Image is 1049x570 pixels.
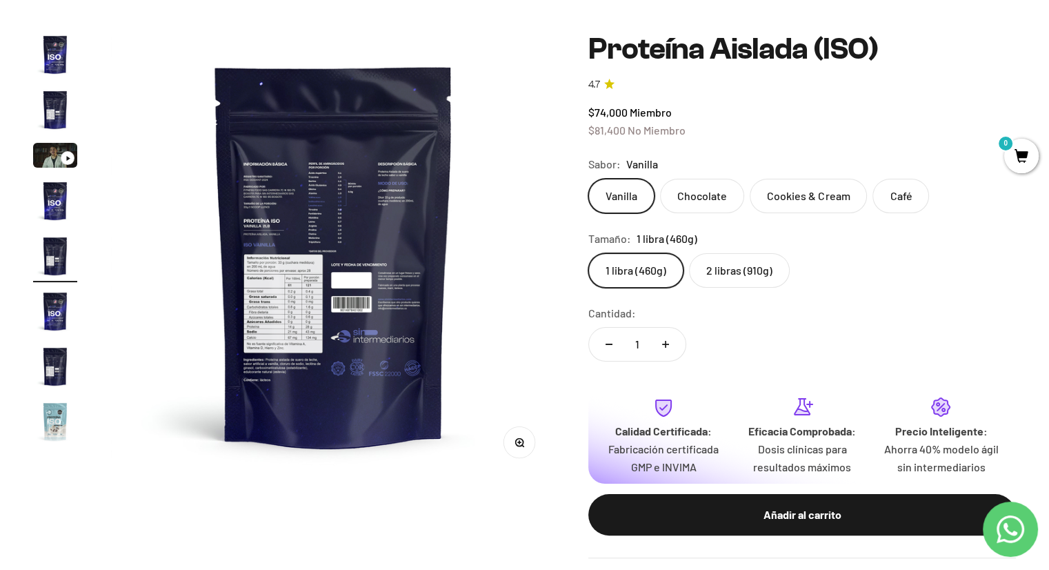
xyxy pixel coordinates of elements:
img: Proteína Aislada (ISO) [33,32,77,77]
button: Ir al artículo 5 [33,234,77,282]
span: No Miembro [628,124,686,137]
button: Reducir cantidad [589,328,629,361]
button: Añadir al carrito [588,494,1016,535]
button: Ir al artículo 3 [33,143,77,172]
strong: Eficacia Comprobada: [748,424,856,438]
img: Proteína Aislada (ISO) [111,32,556,478]
legend: Sabor: [588,155,621,173]
p: Ahorra 40% modelo ágil sin intermediarios [883,440,999,475]
mark: 0 [997,135,1014,152]
img: Proteína Aislada (ISO) [33,234,77,278]
img: Proteína Aislada (ISO) [33,88,77,132]
button: Ir al artículo 7 [33,344,77,393]
span: 1 libra (460g) [637,230,697,248]
img: Proteína Aislada (ISO) [33,289,77,333]
img: Proteína Aislada (ISO) [33,400,77,444]
button: Ir al artículo 4 [33,179,77,227]
p: Dosis clínicas para resultados máximos [744,440,861,475]
div: Añadir al carrito [616,506,988,524]
button: Aumentar cantidad [646,328,686,361]
strong: Calidad Certificada: [615,424,712,438]
button: Ir al artículo 1 [33,32,77,81]
label: Cantidad: [588,304,636,322]
button: Ir al artículo 2 [33,88,77,136]
legend: Tamaño: [588,230,631,248]
span: Miembro [630,106,672,119]
span: $81,400 [588,124,626,137]
img: Proteína Aislada (ISO) [33,179,77,223]
button: Ir al artículo 8 [33,400,77,448]
p: Fabricación certificada GMP e INVIMA [605,440,721,475]
strong: Precio Inteligente: [895,424,987,438]
span: 4.7 [588,77,600,92]
span: Vanilla [626,155,658,173]
button: Ir al artículo 6 [33,289,77,337]
h1: Proteína Aislada (ISO) [588,32,1016,66]
span: $74,000 [588,106,628,119]
img: Proteína Aislada (ISO) [33,344,77,389]
a: 4.74.7 de 5.0 estrellas [588,77,1016,92]
a: 0 [1004,150,1039,165]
